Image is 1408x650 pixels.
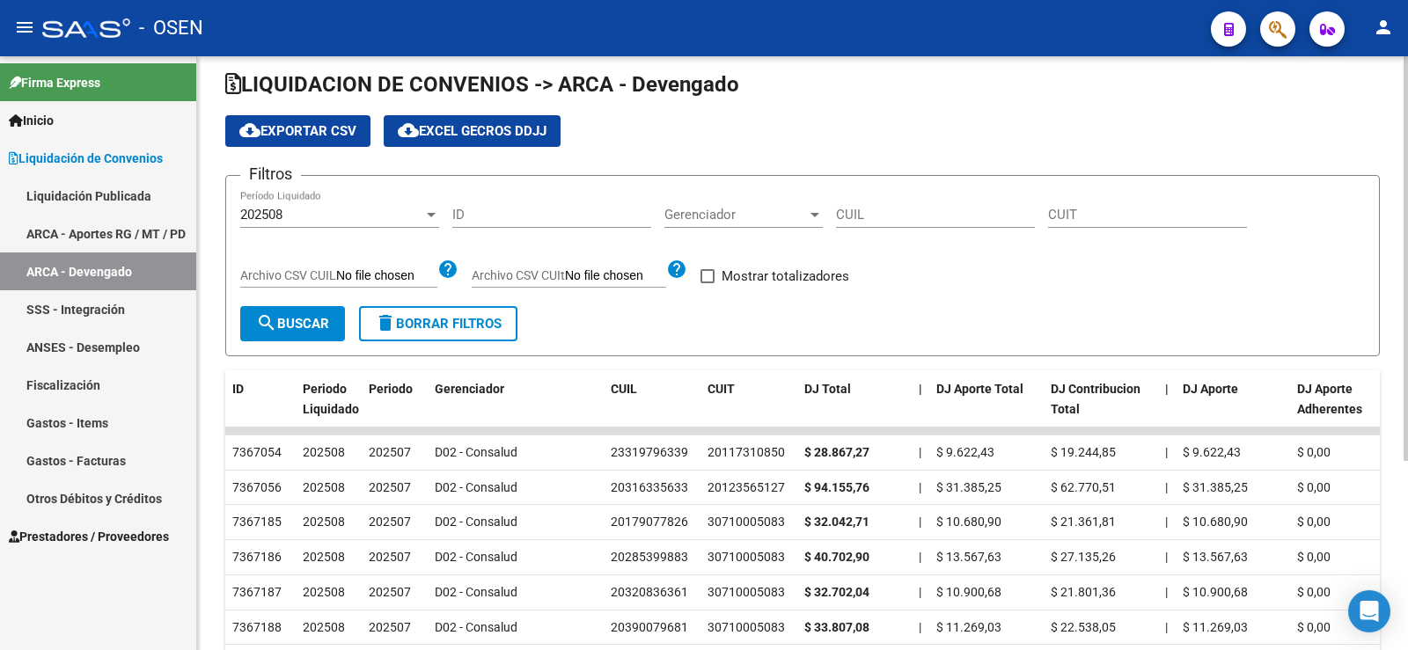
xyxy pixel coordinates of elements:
strong: $ 40.702,90 [804,550,869,564]
span: 202507 [369,585,411,599]
span: $ 10.900,68 [1183,585,1248,599]
span: $ 62.770,51 [1051,480,1116,494]
datatable-header-cell: CUIT [700,370,797,448]
span: 202508 [303,585,345,599]
mat-icon: cloud_download [398,120,419,141]
span: $ 0,00 [1297,445,1331,459]
div: 20316335633 [611,478,688,498]
datatable-header-cell: DJ Total [797,370,912,448]
span: 202508 [303,620,345,634]
mat-icon: person [1373,17,1394,38]
span: DJ Aporte [1183,382,1238,396]
span: D02 - Consalud [435,620,517,634]
span: DJ Aporte Adherentes [1297,382,1362,416]
span: 7367185 [232,515,282,529]
span: Buscar [256,316,329,332]
span: $ 19.244,85 [1051,445,1116,459]
span: | [919,515,921,529]
div: 20390079681 [611,617,688,638]
span: 7367187 [232,585,282,599]
datatable-header-cell: Gerenciador [428,370,604,448]
span: 202507 [369,480,411,494]
span: Prestadores / Proveedores [9,527,169,546]
div: 20117310850 [708,442,785,463]
span: $ 0,00 [1297,550,1331,564]
span: DJ Aporte Total [936,382,1023,396]
span: | [1165,382,1169,396]
span: Exportar CSV [239,123,356,139]
span: 202507 [369,620,411,634]
span: 202508 [303,550,345,564]
datatable-header-cell: | [912,370,929,448]
span: Archivo CSV CUIt [472,268,565,282]
span: EXCEL GECROS DDJJ [398,123,546,139]
button: EXCEL GECROS DDJJ [384,115,561,147]
span: 7367056 [232,480,282,494]
mat-icon: search [256,312,277,333]
datatable-header-cell: DJ Contribucion Total [1044,370,1158,448]
button: Borrar Filtros [359,306,517,341]
span: D02 - Consalud [435,515,517,529]
span: Firma Express [9,73,100,92]
span: 7367054 [232,445,282,459]
span: Mostrar totalizadores [722,266,849,287]
mat-icon: menu [14,17,35,38]
span: $ 0,00 [1297,620,1331,634]
span: CUIT [708,382,735,396]
span: $ 31.385,25 [936,480,1001,494]
span: $ 13.567,63 [936,550,1001,564]
span: 7367186 [232,550,282,564]
datatable-header-cell: ID [225,370,296,448]
span: Periodo Liquidado [303,382,359,416]
mat-icon: delete [375,312,396,333]
div: 20179077826 [611,512,688,532]
span: 202508 [303,515,345,529]
div: 30710005083 [708,512,785,532]
h3: Filtros [240,162,301,186]
span: Periodo [369,382,413,396]
span: Borrar Filtros [375,316,502,332]
span: $ 10.680,90 [936,515,1001,529]
span: $ 21.361,81 [1051,515,1116,529]
span: D02 - Consalud [435,550,517,564]
button: Exportar CSV [225,115,370,147]
strong: $ 94.155,76 [804,480,869,494]
div: 20123565127 [708,478,785,498]
span: | [1165,620,1168,634]
span: D02 - Consalud [435,585,517,599]
span: | [919,585,921,599]
datatable-header-cell: DJ Aporte Total [929,370,1044,448]
strong: $ 32.042,71 [804,515,869,529]
datatable-header-cell: DJ Aporte Adherentes [1290,370,1404,448]
span: CUIL [611,382,637,396]
button: Buscar [240,306,345,341]
span: $ 0,00 [1297,480,1331,494]
div: 30710005083 [708,617,785,638]
span: DJ Total [804,382,851,396]
mat-icon: help [666,259,687,280]
span: | [1165,480,1168,494]
strong: $ 32.702,04 [804,585,869,599]
span: | [919,480,921,494]
span: 202507 [369,515,411,529]
div: 23319796339 [611,442,688,463]
span: | [1165,515,1168,529]
span: | [1165,445,1168,459]
span: $ 11.269,03 [936,620,1001,634]
div: 20320836361 [611,582,688,603]
span: Inicio [9,111,54,130]
strong: $ 28.867,27 [804,445,869,459]
span: Liquidación de Convenios [9,149,163,168]
span: 202508 [303,445,345,459]
span: $ 27.135,26 [1051,550,1116,564]
span: | [1165,585,1168,599]
span: $ 0,00 [1297,515,1331,529]
span: D02 - Consalud [435,480,517,494]
span: LIQUIDACION DE CONVENIOS -> ARCA - Devengado [225,72,739,97]
datatable-header-cell: | [1158,370,1176,448]
span: ID [232,382,244,396]
span: $ 9.622,43 [936,445,994,459]
span: 7367188 [232,620,282,634]
span: | [919,382,922,396]
mat-icon: help [437,259,458,280]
